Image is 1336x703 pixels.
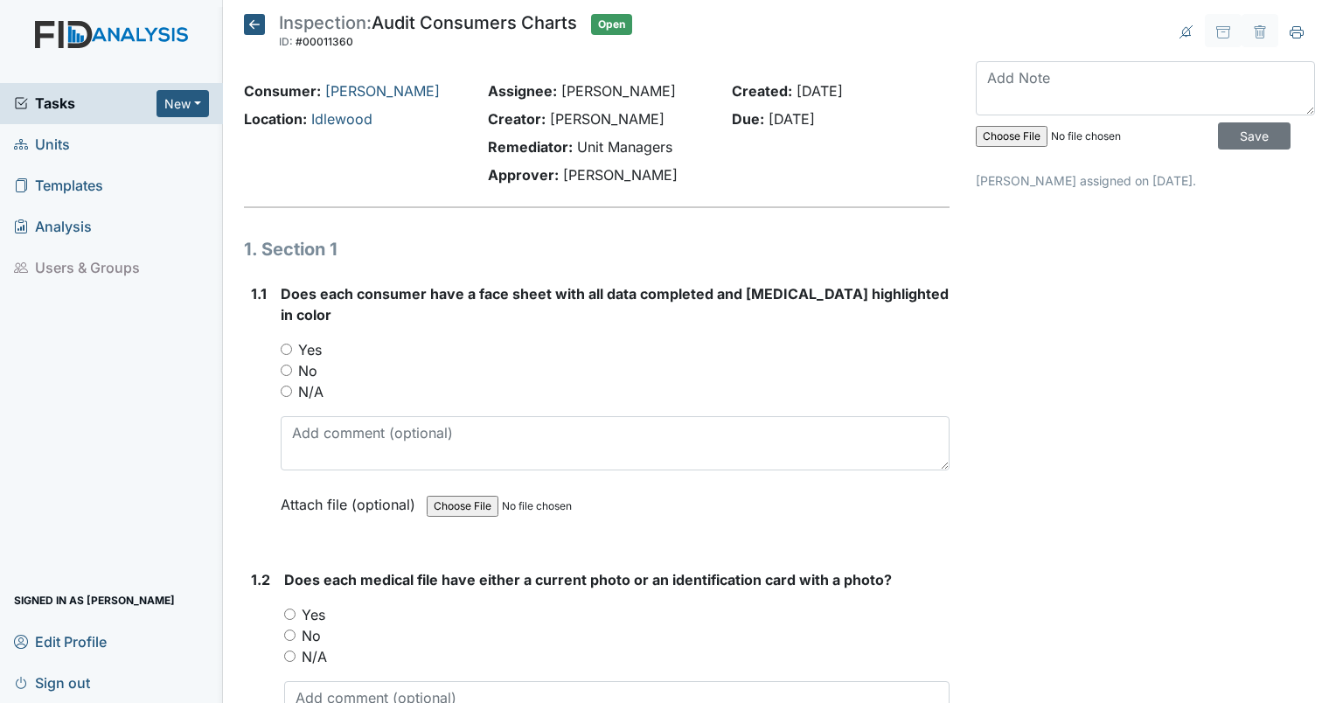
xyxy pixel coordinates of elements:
label: Yes [298,339,322,360]
label: Yes [302,604,325,625]
a: Tasks [14,93,157,114]
span: Signed in as [PERSON_NAME] [14,587,175,614]
a: Idlewood [311,110,372,128]
strong: Approver: [488,166,559,184]
div: Audit Consumers Charts [279,14,577,52]
button: New [157,90,209,117]
h1: 1. Section 1 [244,236,950,262]
span: [PERSON_NAME] [561,82,676,100]
strong: Created: [732,82,792,100]
strong: Consumer: [244,82,321,100]
span: Does each medical file have either a current photo or an identification card with a photo? [284,571,892,588]
input: Yes [281,344,292,355]
strong: Creator: [488,110,546,128]
span: Unit Managers [577,138,672,156]
span: [PERSON_NAME] [563,166,678,184]
span: ID: [279,35,293,48]
span: Analysis [14,213,92,240]
input: Yes [284,609,296,620]
input: No [284,630,296,641]
span: Sign out [14,669,90,696]
label: 1.1 [251,283,267,304]
label: N/A [302,646,327,667]
label: 1.2 [251,569,270,590]
strong: Remediator: [488,138,573,156]
label: No [302,625,321,646]
strong: Location: [244,110,307,128]
input: No [281,365,292,376]
span: Units [14,131,70,158]
label: Attach file (optional) [281,484,422,515]
a: [PERSON_NAME] [325,82,440,100]
span: Edit Profile [14,628,107,655]
label: N/A [298,381,324,402]
span: #00011360 [296,35,353,48]
input: N/A [284,651,296,662]
span: [DATE] [769,110,815,128]
input: N/A [281,386,292,397]
span: Does each consumer have a face sheet with all data completed and [MEDICAL_DATA] highlighted in color [281,285,949,324]
strong: Due: [732,110,764,128]
span: [DATE] [797,82,843,100]
label: No [298,360,317,381]
span: Open [591,14,632,35]
span: [PERSON_NAME] [550,110,665,128]
span: Templates [14,172,103,199]
strong: Assignee: [488,82,557,100]
span: Inspection: [279,12,372,33]
p: [PERSON_NAME] assigned on [DATE]. [976,171,1315,190]
input: Save [1218,122,1291,150]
